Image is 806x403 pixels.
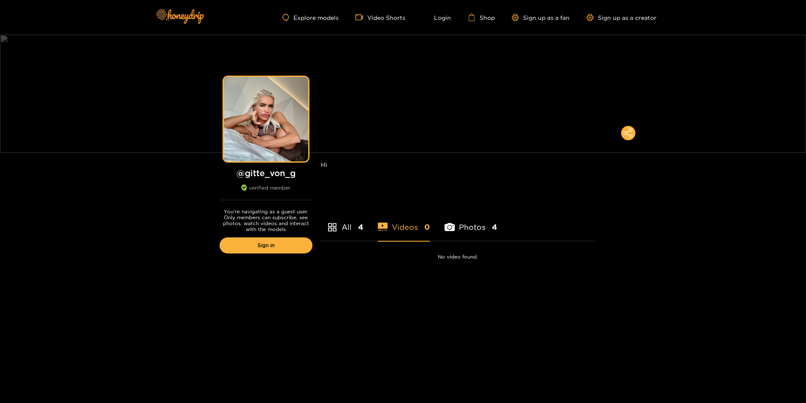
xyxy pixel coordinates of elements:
[327,222,337,232] span: appstore
[422,14,451,21] a: Login
[358,222,363,232] span: 4
[424,222,430,232] span: 0
[220,185,312,200] div: verified member
[220,209,312,232] p: You're navigating as a guest user. Only members can subscribe, see photos, watch videos and inter...
[586,14,657,21] a: Sign up as a creator
[356,14,367,21] span: video-camera
[445,203,497,241] li: Photos
[492,222,497,232] span: 4
[468,14,495,21] a: Shop
[512,14,570,21] a: Sign up as a fan
[220,168,312,178] h1: @ gitte_von_g
[220,237,312,253] a: Sign in
[356,14,405,21] a: Video Shorts
[321,254,595,260] p: No video found.
[282,14,338,21] a: Explore models
[321,203,363,241] li: All
[378,203,430,241] li: Videos
[321,153,595,176] div: Hi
